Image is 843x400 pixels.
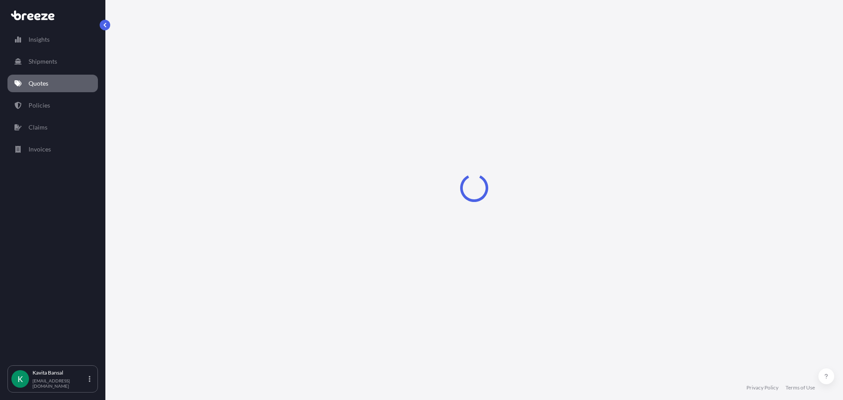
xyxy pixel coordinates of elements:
p: Shipments [29,57,57,66]
p: Quotes [29,79,48,88]
a: Quotes [7,75,98,92]
a: Terms of Use [785,384,815,391]
a: Policies [7,97,98,114]
p: Policies [29,101,50,110]
p: Insights [29,35,50,44]
a: Invoices [7,141,98,158]
span: K [18,375,23,383]
p: Kavita Bansal [32,369,87,376]
p: [EMAIL_ADDRESS][DOMAIN_NAME] [32,378,87,389]
p: Invoices [29,145,51,154]
a: Claims [7,119,98,136]
a: Insights [7,31,98,48]
a: Shipments [7,53,98,70]
p: Claims [29,123,47,132]
a: Privacy Policy [746,384,778,391]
